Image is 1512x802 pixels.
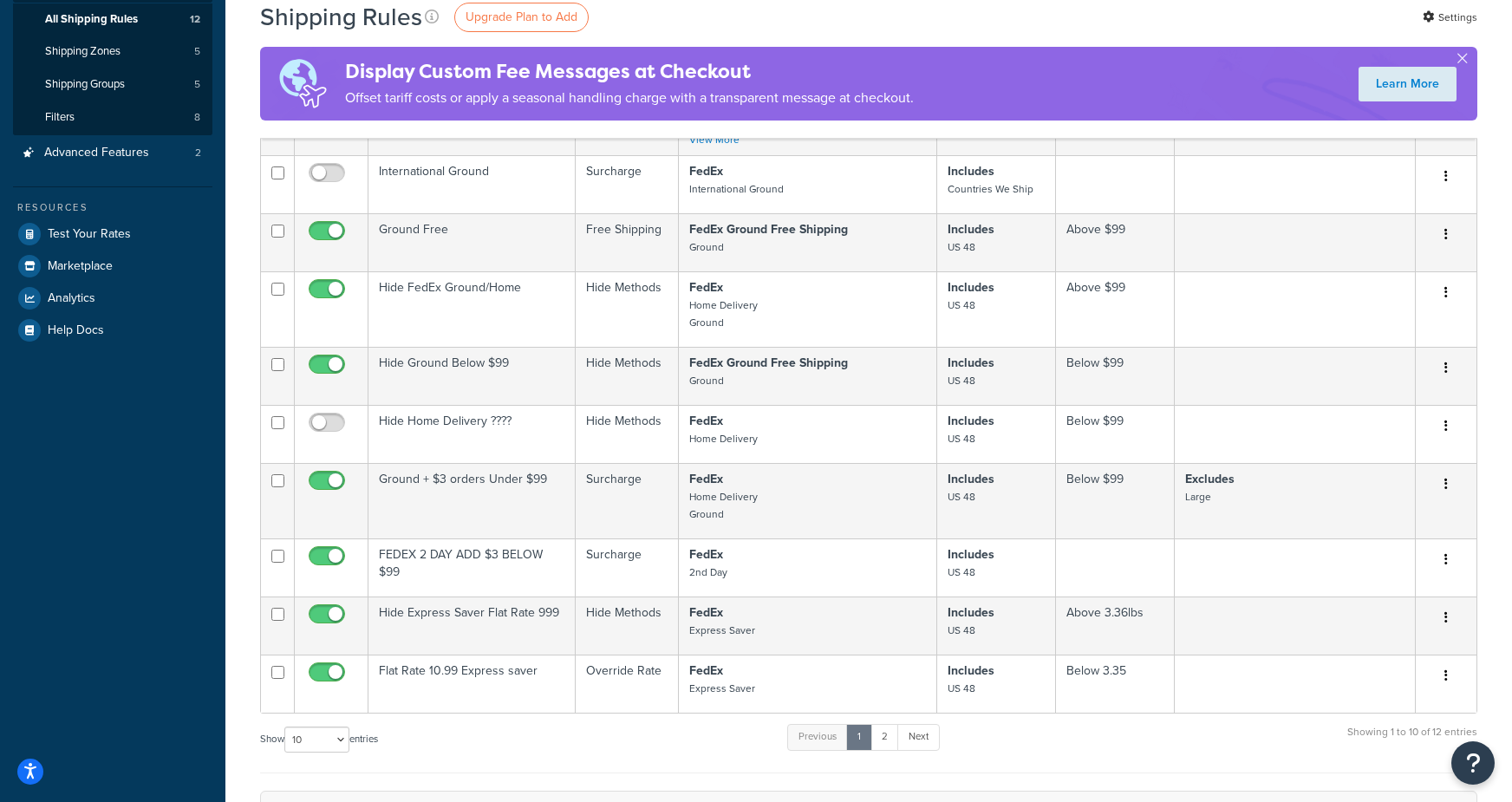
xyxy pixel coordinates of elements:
small: US 48 [948,373,975,388]
a: Test Your Rates [13,218,212,250]
strong: FedEx [689,603,723,622]
select: Showentries [284,727,349,753]
span: Filters [45,110,75,125]
label: Show entries [260,727,378,753]
td: Override Rate [576,655,679,713]
small: Ground [689,239,724,255]
small: US 48 [948,297,975,313]
h4: Display Custom Fee Messages at Checkout [345,57,914,86]
span: 5 [194,44,200,59]
strong: Includes [948,470,994,488]
a: Shipping Zones 5 [13,36,212,68]
span: 5 [194,77,200,92]
td: Surcharge [576,463,679,538]
td: Below $99 [1056,347,1174,405]
strong: FedEx [689,162,723,180]
img: duties-banner-06bc72dcb5fe05cb3f9472aba00be2ae8eb53ab6f0d8bb03d382ba314ac3c341.png [260,47,345,121]
td: Surcharge [576,155,679,213]
a: Shipping Groups 5 [13,68,212,101]
a: Advanced Features 2 [13,137,212,169]
small: Express Saver [689,623,755,638]
span: 12 [190,12,200,27]
span: Advanced Features [44,146,149,160]
small: Countries We Ship [948,181,1033,197]
small: 2nd Day [689,564,727,580]
span: 8 [194,110,200,125]
td: Free Shipping [576,213,679,271]
strong: FedEx [689,545,723,564]
strong: Includes [948,545,994,564]
a: Settings [1423,5,1477,29]
div: Resources [13,200,212,215]
li: All Shipping Rules [13,3,212,36]
small: US 48 [948,681,975,696]
span: All Shipping Rules [45,12,138,27]
span: Shipping Zones [45,44,121,59]
td: Ground Free [368,213,576,271]
strong: Includes [948,662,994,680]
strong: Includes [948,603,994,622]
a: All Shipping Rules 12 [13,3,212,36]
a: Analytics [13,283,212,314]
a: Previous [787,724,848,750]
td: Ground + $3 orders Under $99 [368,463,576,538]
td: FEDEX 2 DAY ADD $3 BELOW $99 [368,538,576,597]
strong: Includes [948,278,994,297]
small: Ground [689,373,724,388]
td: Below $99 [1056,463,1174,538]
li: Shipping Zones [13,36,212,68]
small: Home Delivery Ground [689,297,758,330]
td: Above $99 [1056,271,1174,347]
small: US 48 [948,489,975,505]
td: Hide Methods [576,271,679,347]
small: US 48 [948,564,975,580]
td: Hide Methods [576,597,679,655]
a: View More [689,132,740,147]
td: Above $99 [1056,213,1174,271]
small: Home Delivery Ground [689,489,758,522]
li: Filters [13,101,212,134]
strong: Includes [948,220,994,238]
a: Next [897,724,940,750]
td: Hide Methods [576,347,679,405]
td: Below $99 [1056,405,1174,463]
div: Showing 1 to 10 of 12 entries [1347,722,1477,760]
button: Open Resource Center [1451,741,1495,785]
li: Shipping Groups [13,68,212,101]
strong: Includes [948,162,994,180]
small: Express Saver [689,681,755,696]
td: Above 3.36lbs [1056,597,1174,655]
a: Learn More [1359,67,1457,101]
p: Offset tariff costs or apply a seasonal handling charge with a transparent message at checkout. [345,86,914,110]
span: 2 [195,146,201,160]
strong: FedEx [689,662,723,680]
strong: FedEx Ground Free Shipping [689,220,848,238]
a: Help Docs [13,315,212,346]
td: Hide FedEx Ground/Home [368,271,576,347]
strong: FedEx Ground Free Shipping [689,354,848,372]
small: Large [1185,489,1211,505]
span: Test Your Rates [48,227,131,242]
a: 2 [870,724,899,750]
small: International Ground [689,181,784,197]
li: Advanced Features [13,137,212,169]
a: 1 [846,724,872,750]
td: Surcharge [576,538,679,597]
strong: Includes [948,412,994,430]
strong: Includes [948,354,994,372]
td: International Ground [368,155,576,213]
td: Hide Methods [576,405,679,463]
span: Help Docs [48,323,104,338]
span: Shipping Groups [45,77,125,92]
td: Hide Ground Below $99 [368,347,576,405]
strong: Excludes [1185,470,1235,488]
strong: FedEx [689,470,723,488]
strong: FedEx [689,278,723,297]
span: Upgrade Plan to Add [466,8,577,26]
a: Marketplace [13,251,212,282]
small: US 48 [948,623,975,638]
a: Filters 8 [13,101,212,134]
